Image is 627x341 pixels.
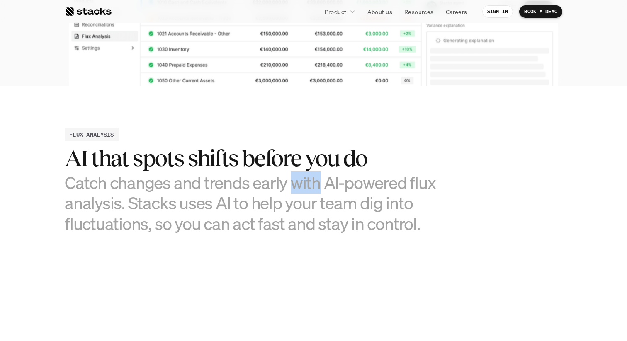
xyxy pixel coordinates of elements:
[487,9,508,15] p: SIGN IN
[446,7,467,16] p: Careers
[399,4,439,19] a: Resources
[98,158,134,164] a: Privacy Policy
[519,5,562,18] a: BOOK A DEMO
[325,7,347,16] p: Product
[69,130,114,139] h2: FLUX ANALYSIS
[404,7,434,16] p: Resources
[362,4,397,19] a: About us
[367,7,392,16] p: About us
[441,4,472,19] a: Careers
[524,9,557,15] p: BOOK A DEMO
[65,172,438,234] h3: Catch changes and trends early with AI-powered flux analysis. Stacks uses AI to help your team di...
[482,5,513,18] a: SIGN IN
[65,145,438,171] h2: AI that spots shifts before you do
